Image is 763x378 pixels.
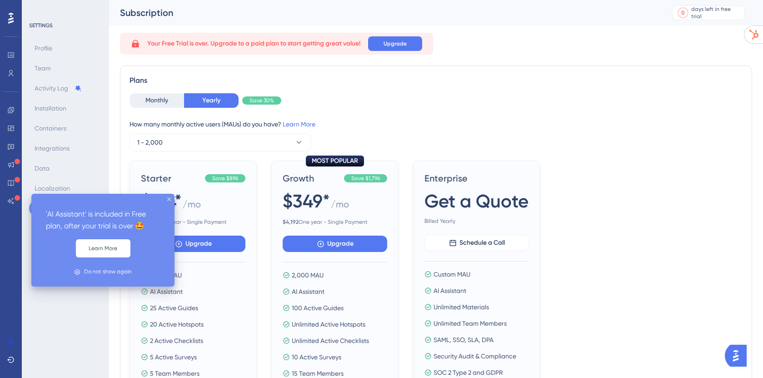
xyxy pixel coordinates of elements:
[434,367,503,378] span: SOC 2 Type 2 and GDPR
[283,236,387,252] button: Upgrade
[84,267,132,276] div: Do not show again
[141,188,182,214] span: $174*
[130,133,311,151] button: 1 - 2,000
[283,219,299,225] b: $ 4,192
[185,238,212,249] span: Upgrade
[384,40,407,47] span: Upgrade
[150,352,197,363] span: 5 Active Surveys
[292,352,341,363] span: 10 Active Surveys
[150,335,203,346] span: 2 Active Checklists
[424,235,529,251] button: Schedule a Call
[292,286,324,297] span: AI Assistant
[150,286,183,297] span: AI Assistant
[167,197,171,201] div: close tooltip
[141,236,245,252] button: Upgrade
[292,335,369,346] span: Unlimited Active Checklists
[283,172,340,185] span: Growth
[29,140,75,156] button: Integrations
[283,121,315,128] a: Learn More
[29,120,72,136] button: Containers
[29,40,58,56] button: Profile
[249,97,274,104] span: Save 30%
[327,238,354,249] span: Upgrade
[147,38,361,49] span: Your Free Trial is over. Upgrade to a paid plan to start getting great value!
[434,318,507,329] span: Unlimited Team Members
[434,285,466,296] span: AI Assistant
[29,220,92,237] button: Rate Limiting
[150,319,204,330] span: 20 Active Hotspots
[434,351,516,362] span: Security Audit & Compliance
[130,93,184,108] button: Monthly
[434,334,494,345] span: SAML, SSO, SLA, DPA
[29,80,87,96] button: Activity Log
[691,5,742,20] div: days left in free trial
[29,240,75,257] button: Accessibility
[29,60,56,76] button: Team
[292,319,365,330] span: Unlimited Active Hotspots
[184,93,239,108] button: Yearly
[434,269,470,280] span: Custom MAU
[725,342,752,369] iframe: UserGuiding AI Assistant Launcher
[183,198,201,215] span: / mo
[424,188,529,214] span: Get a Quote
[283,218,387,226] span: One year - Single Payment
[29,200,76,217] button: Subscription
[29,22,103,29] div: SETTINGS
[141,218,245,226] span: One year - Single Payment
[130,75,743,86] div: Plans
[283,188,330,214] span: $349*
[306,156,364,166] div: MOST POPULAR
[368,36,422,51] button: Upgrade
[424,217,529,225] span: Billed Yearly
[459,237,505,248] span: Schedule a Call
[29,100,72,116] button: Installation
[212,175,238,182] span: Save $896
[141,172,201,185] span: Starter
[76,239,130,257] button: Learn More
[681,9,685,16] div: 0
[29,180,75,197] button: Localization
[292,302,344,313] span: 100 Active Guides
[130,119,743,130] div: How many monthly active users (MAUs) do you have?
[120,6,649,19] div: Subscription
[434,302,489,312] span: Unlimited Materials
[292,270,324,281] span: 2,000 MAU
[137,137,163,148] span: 1 - 2,000
[331,198,349,215] span: / mo
[150,302,198,313] span: 25 Active Guides
[424,172,529,185] span: Enterprise
[46,208,160,232] p: 'AI Assistant' is included in Free plan, after your trial is over 🤩
[351,175,380,182] span: Save $1,796
[29,160,55,176] button: Data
